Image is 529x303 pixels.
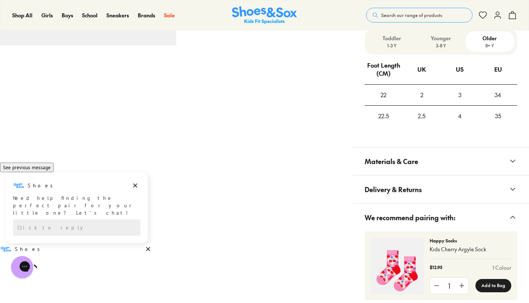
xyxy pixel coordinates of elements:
a: Sale [164,11,175,19]
img: SNS_Logo_Responsive.svg [232,6,297,24]
p: Older [468,34,511,42]
button: Dismiss campaign [143,82,153,93]
p: 1-3 Y [371,42,413,49]
button: Search our range of products [366,8,472,23]
div: US [456,59,464,79]
div: Campaign message [6,11,148,82]
p: 8+ Y [468,42,511,49]
button: Dismiss campaign [130,19,140,29]
div: 2.5 [403,106,440,126]
p: Kids Cherry Argyle Sock [430,245,511,253]
img: Shoes logo [13,18,25,30]
span: See previous message [3,3,51,9]
p: $12.95 [430,264,442,272]
div: 22.5 [365,106,402,126]
div: EU [494,59,502,79]
h3: Shoes [28,20,57,28]
span: We recommend pairing with: [365,207,455,228]
a: Boys [62,11,73,19]
div: Need help finding the perfect pair for your little one? Let’s chat! [13,33,140,55]
p: Toddler [371,34,413,42]
div: 35 [479,106,517,126]
div: 22 [365,85,402,105]
button: Materials & Care [353,147,529,175]
div: Message from Shoes. Need help finding the perfect pair for your little one? Let’s chat! [6,18,148,55]
div: Reply to the campaigns [13,58,140,74]
h3: Shoes [15,84,44,91]
div: 3 [441,85,478,105]
a: Brands [138,11,155,19]
div: 1 [443,278,455,294]
a: School [82,11,98,19]
a: Shoes & Sox [232,6,297,24]
div: 34 [479,85,517,105]
div: Foot Length (CM) [365,55,402,84]
div: 2 [403,85,440,105]
button: Add to Bag [475,279,511,292]
p: Younger [419,34,462,42]
a: Girls [41,11,53,19]
iframe: Gorgias live chat messenger [7,253,37,281]
div: UK [417,59,426,79]
button: We recommend pairing with: [353,204,529,231]
a: Shop All [12,11,33,19]
span: Materials & Care [365,150,418,172]
p: Happy Socks [430,237,511,244]
a: Sneakers [106,11,129,19]
a: 1 Colour [492,264,511,272]
img: 4-543651_1 [371,237,424,294]
span: Search our range of products [381,12,442,18]
p: 3-8 Y [419,42,462,49]
div: 4 [441,106,478,126]
span: Delivery & Returns [365,178,422,200]
button: Delivery & Returns [353,176,529,203]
